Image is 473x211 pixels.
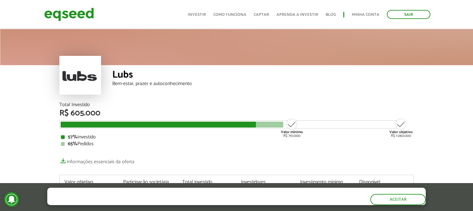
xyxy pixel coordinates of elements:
strong: Valor mínimo [281,129,303,135]
strong: 65% [68,140,77,148]
h5: O site da EqSeed utiliza cookies para melhorar sua navegação. [47,188,272,197]
a: Como funciona [213,13,246,17]
a: Informações essenciais da oferta [59,156,134,164]
div: Investidores [241,180,291,185]
a: Aprenda a investir [276,13,318,17]
div: Investido [61,135,412,140]
img: EqSeed [44,6,94,23]
div: Total investido [182,180,232,185]
div: R$ 1.060.000 [389,118,413,138]
div: Pedidos [61,141,412,146]
a: Captar [254,13,269,17]
button: Aceitar [370,194,426,205]
div: Total Investido [59,102,414,107]
div: R$ 710.000 [280,118,304,138]
div: Participação societária [123,180,173,185]
strong: Valor objetivo [389,129,413,135]
div: R$ 605.000 [59,109,414,117]
a: Investir [188,13,206,17]
p: Ao clicar em "aceitar", você aceita nossa . [47,199,272,205]
a: política de privacidade e de cookies [129,200,201,205]
div: Valor objetivo [64,180,114,185]
a: Minha conta [352,13,379,17]
strong: 57% [68,133,77,141]
div: Bem-estar, prazer e autoconhecimento [112,81,414,86]
div: Disponível [359,180,409,185]
a: Sair [387,10,430,19]
div: Investimento mínimo [300,180,350,185]
a: Blog [326,13,336,17]
div: Lubs [112,70,414,81]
